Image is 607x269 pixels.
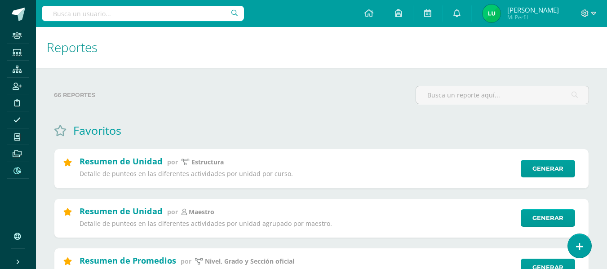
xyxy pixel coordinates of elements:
p: estructura [191,158,224,166]
p: Detalle de punteos en las diferentes actividades por unidad por curso. [80,170,515,178]
span: Reportes [47,39,97,56]
label: 66 reportes [54,86,408,104]
input: Busca un reporte aquí... [416,86,589,104]
span: [PERSON_NAME] [507,5,559,14]
h2: Resumen de Promedios [80,255,176,266]
input: Busca un usuario... [42,6,244,21]
h2: Resumen de Unidad [80,206,163,216]
h1: Favoritos [73,123,121,138]
img: 54682bb00531784ef96ee9fbfedce966.png [483,4,501,22]
span: por [167,207,178,216]
p: Detalle de punteos en las diferentes actividades por unidad agrupado por maestro. [80,220,515,228]
p: Nivel, Grado y Sección oficial [205,257,294,265]
p: maestro [189,208,214,216]
span: Mi Perfil [507,13,559,21]
h2: Resumen de Unidad [80,156,163,167]
span: por [167,158,178,166]
span: por [181,257,191,265]
a: Generar [521,209,575,227]
a: Generar [521,160,575,177]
